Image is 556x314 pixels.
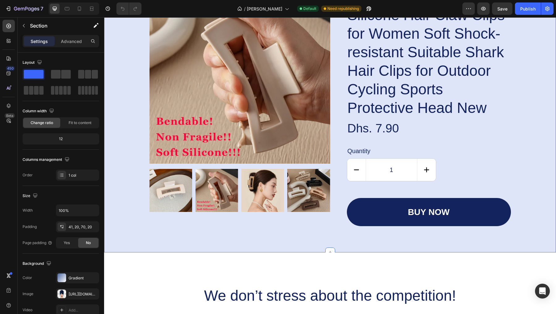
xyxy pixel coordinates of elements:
div: 1 col [69,173,98,178]
p: Section [30,22,81,29]
span: Change ratio [31,120,53,126]
div: 450 [6,66,15,71]
div: 12 [24,135,98,143]
div: Width [23,208,33,213]
span: No [86,240,91,246]
button: Publish [515,2,541,15]
p: Settings [31,38,48,45]
div: Columns management [23,156,71,164]
div: Column width [23,107,55,115]
button: 7 [2,2,46,15]
iframe: Design area [104,17,556,314]
div: 41, 20, 70, 20 [69,224,98,230]
div: Color [23,275,32,281]
p: 7 [40,5,43,12]
div: Background [23,260,53,268]
button: increment [313,141,332,164]
span: / [244,6,246,12]
span: Save [497,6,508,11]
button: decrement [243,141,262,164]
div: [URL][DOMAIN_NAME] [69,291,98,297]
div: Video [23,307,32,313]
div: Image [23,291,33,297]
input: Auto [56,205,99,216]
div: Dhs. 7.90 [243,103,407,119]
div: Add... [69,308,98,313]
span: Need republishing [327,6,359,11]
p: Advanced [61,38,82,45]
div: Undo/Redo [116,2,141,15]
div: Quantity [243,129,407,138]
div: Open Intercom Messenger [535,284,550,299]
input: quantity [262,141,313,164]
h2: We don’t stress about the competition! [45,269,407,288]
button: Save [492,2,512,15]
div: Layout [23,58,43,67]
div: buy now [304,189,346,200]
div: Padding [23,224,37,230]
div: Gradient [69,275,98,281]
span: [PERSON_NAME] [247,6,282,12]
div: Size [23,192,39,200]
span: Default [303,6,316,11]
div: Beta [5,113,15,118]
span: Yes [64,240,70,246]
div: Publish [520,6,536,12]
div: Page padding [23,240,53,246]
div: Order [23,172,33,178]
span: Fit to content [69,120,91,126]
button: buy now [243,181,407,209]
